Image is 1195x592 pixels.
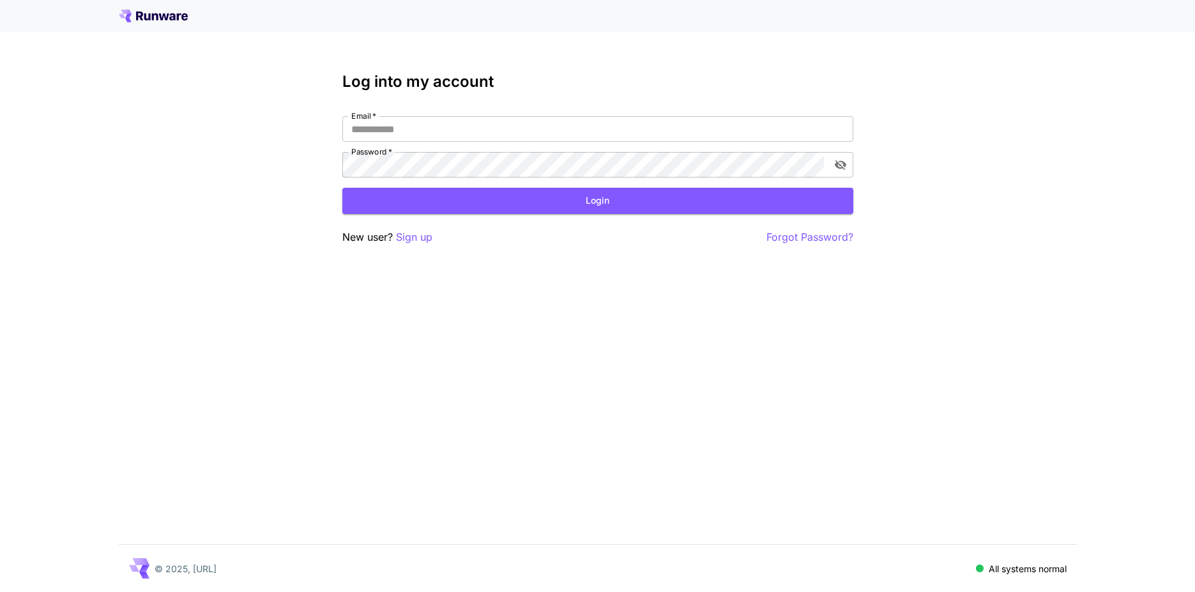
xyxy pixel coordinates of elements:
[155,562,217,575] p: © 2025, [URL]
[342,188,853,214] button: Login
[351,110,376,121] label: Email
[829,153,852,176] button: toggle password visibility
[351,146,392,157] label: Password
[342,229,432,245] p: New user?
[342,73,853,91] h3: Log into my account
[766,229,853,245] button: Forgot Password?
[989,562,1067,575] p: All systems normal
[396,229,432,245] button: Sign up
